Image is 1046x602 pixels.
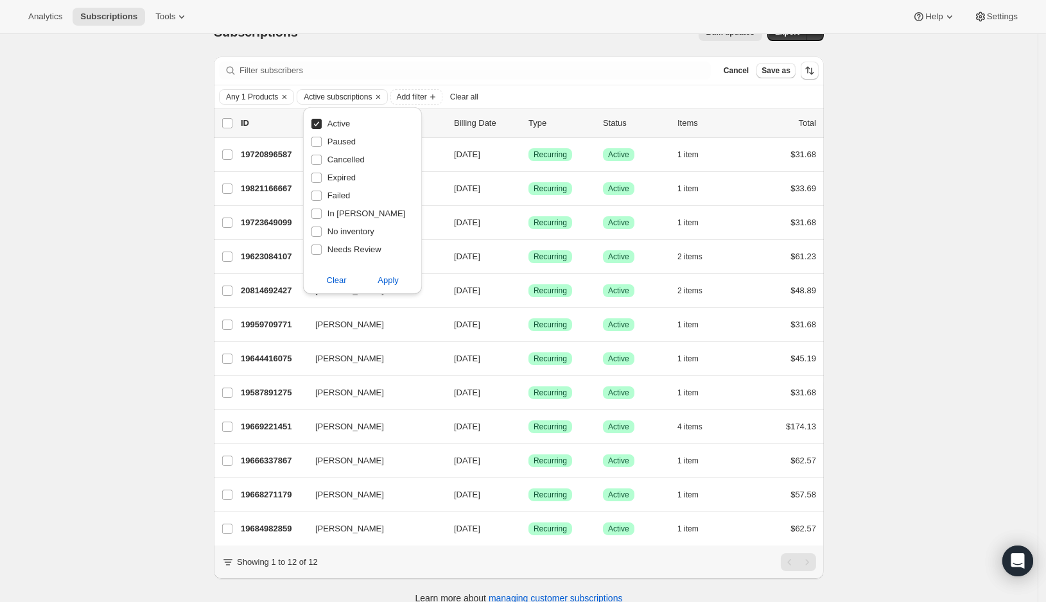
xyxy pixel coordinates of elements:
[677,146,713,164] button: 1 item
[21,8,70,26] button: Analytics
[677,354,699,364] span: 1 item
[237,556,318,569] p: Showing 1 to 12 of 12
[608,150,629,160] span: Active
[327,245,381,254] span: Needs Review
[790,490,816,499] span: $57.58
[445,89,484,105] button: Clear all
[608,320,629,330] span: Active
[454,422,480,431] span: [DATE]
[534,490,567,500] span: Recurring
[303,270,370,291] button: Clear subscription status filter
[677,320,699,330] span: 1 item
[308,485,436,505] button: [PERSON_NAME]
[608,456,629,466] span: Active
[608,422,629,432] span: Active
[315,318,384,331] span: [PERSON_NAME]
[454,150,480,159] span: [DATE]
[241,488,305,501] p: 19668271179
[73,8,145,26] button: Subscriptions
[241,418,816,436] div: 19669221451[PERSON_NAME][DATE]SuccessRecurringSuccessActive4 items$174.13
[677,180,713,198] button: 1 item
[327,274,347,287] span: Clear
[226,92,278,102] span: Any 1 Products
[241,420,305,433] p: 19669221451
[677,384,713,402] button: 1 item
[534,354,567,364] span: Recurring
[756,63,796,78] button: Save as
[790,388,816,397] span: $31.68
[528,117,593,130] div: Type
[241,316,816,334] div: 19959709771[PERSON_NAME][DATE]SuccessRecurringSuccessActive1 item$31.68
[608,354,629,364] span: Active
[608,218,629,228] span: Active
[241,117,816,130] div: IDCustomerBilling DateTypeStatusItemsTotal
[454,388,480,397] span: [DATE]
[241,452,816,470] div: 19666337867[PERSON_NAME][DATE]SuccessRecurringSuccessActive1 item$62.57
[454,354,480,363] span: [DATE]
[534,524,567,534] span: Recurring
[241,214,816,232] div: 19723649099[PERSON_NAME][DATE]SuccessRecurringSuccessActive1 item$31.68
[677,524,699,534] span: 1 item
[790,524,816,533] span: $62.57
[241,146,816,164] div: 19720896587[PERSON_NAME][DATE]SuccessRecurringSuccessActive1 item$31.68
[677,218,699,228] span: 1 item
[677,418,717,436] button: 4 items
[677,520,713,538] button: 1 item
[390,89,442,105] button: Add filter
[354,270,422,291] button: Apply subscription status filter
[677,422,702,432] span: 4 items
[608,184,629,194] span: Active
[241,282,816,300] div: 20814692427[PERSON_NAME][DATE]SuccessRecurringSuccessActive2 items$48.89
[454,218,480,227] span: [DATE]
[327,173,356,182] span: Expired
[790,184,816,193] span: $33.69
[790,354,816,363] span: $45.19
[677,452,713,470] button: 1 item
[790,320,816,329] span: $31.68
[454,252,480,261] span: [DATE]
[608,524,629,534] span: Active
[677,490,699,500] span: 1 item
[297,90,372,104] button: Active subscriptions
[315,488,384,501] span: [PERSON_NAME]
[677,252,702,262] span: 2 items
[608,490,629,500] span: Active
[372,90,385,104] button: Clear
[241,250,305,263] p: 19623084107
[278,90,291,104] button: Clear
[241,384,816,402] div: 19587891275[PERSON_NAME][DATE]SuccessRecurringSuccessActive1 item$31.68
[315,352,384,365] span: [PERSON_NAME]
[241,318,305,331] p: 19959709771
[603,117,667,130] p: Status
[315,386,384,399] span: [PERSON_NAME]
[534,286,567,296] span: Recurring
[241,520,816,538] div: 19684982859[PERSON_NAME][DATE]SuccessRecurringSuccessActive1 item$62.57
[677,350,713,368] button: 1 item
[241,350,816,368] div: 19644416075[PERSON_NAME][DATE]SuccessRecurringSuccessActive1 item$45.19
[534,422,567,432] span: Recurring
[534,218,567,228] span: Recurring
[534,456,567,466] span: Recurring
[308,519,436,539] button: [PERSON_NAME]
[454,184,480,193] span: [DATE]
[677,486,713,504] button: 1 item
[534,150,567,160] span: Recurring
[608,252,629,262] span: Active
[677,214,713,232] button: 1 item
[925,12,943,22] span: Help
[327,209,405,218] span: In [PERSON_NAME]
[454,320,480,329] span: [DATE]
[148,8,196,26] button: Tools
[801,62,819,80] button: Sort the results
[454,490,480,499] span: [DATE]
[241,216,305,229] p: 19723649099
[450,92,478,102] span: Clear all
[534,388,567,398] span: Recurring
[308,417,436,437] button: [PERSON_NAME]
[241,454,305,467] p: 19666337867
[1002,546,1033,576] div: Open Intercom Messenger
[327,191,350,200] span: Failed
[241,284,305,297] p: 20814692427
[241,180,816,198] div: 19821166667[PERSON_NAME][DATE]SuccessRecurringSuccessActive1 item$33.69
[987,12,1018,22] span: Settings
